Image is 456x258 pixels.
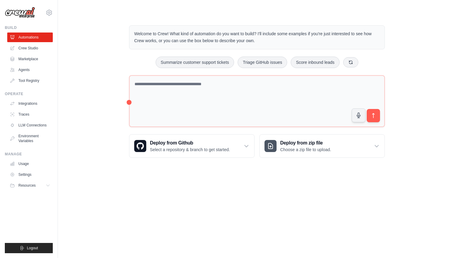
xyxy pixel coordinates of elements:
[7,54,53,64] a: Marketplace
[5,92,53,96] div: Operate
[5,25,53,30] div: Build
[7,43,53,53] a: Crew Studio
[7,170,53,179] a: Settings
[5,7,35,18] img: Logo
[5,243,53,253] button: Logout
[150,139,230,147] h3: Deploy from Github
[7,120,53,130] a: LLM Connections
[7,99,53,108] a: Integrations
[7,65,53,75] a: Agents
[280,139,331,147] h3: Deploy from zip file
[5,152,53,157] div: Manage
[280,147,331,153] p: Choose a zip file to upload.
[156,57,234,68] button: Summarize customer support tickets
[238,57,287,68] button: Triage GitHub issues
[7,110,53,119] a: Traces
[27,246,38,250] span: Logout
[7,181,53,190] button: Resources
[7,76,53,85] a: Tool Registry
[7,33,53,42] a: Automations
[150,147,230,153] p: Select a repository & branch to get started.
[18,183,36,188] span: Resources
[7,131,53,146] a: Environment Variables
[7,159,53,169] a: Usage
[134,30,380,44] p: Welcome to Crew! What kind of automation do you want to build? I'll include some examples if you'...
[291,57,340,68] button: Score inbound leads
